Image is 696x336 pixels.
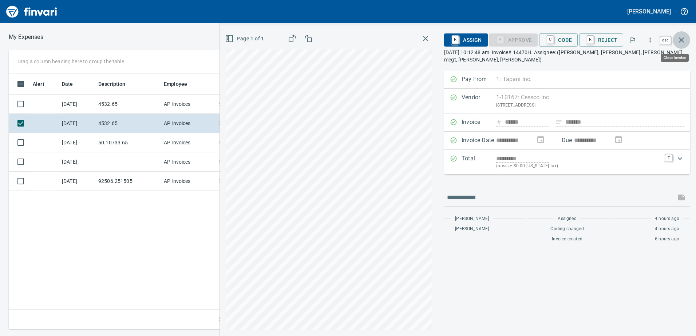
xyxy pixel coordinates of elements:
span: Employee [164,80,197,88]
span: 6 hours ago [655,236,679,243]
div: Expand [444,150,690,174]
p: Drag a column heading here to group the table [17,58,124,65]
nav: breadcrumb [9,33,43,41]
span: Coding changed [550,225,584,233]
span: Assigned [558,215,576,223]
span: $ [218,158,221,165]
p: Total [462,154,496,170]
td: AP Invoices [161,133,215,152]
span: Date [62,80,73,88]
td: AP Invoices [161,114,215,133]
button: CCode [539,33,578,47]
span: [PERSON_NAME] [455,225,489,233]
span: Reject [585,34,617,46]
td: [DATE] [59,133,95,152]
a: R [452,36,459,44]
span: 4 hours ago [655,225,679,233]
p: [DATE] 10:12:48 am. Invoice# 14470H. Assignee: ([PERSON_NAME], [PERSON_NAME], [PERSON_NAME], megt... [444,49,690,63]
span: $ [218,316,221,323]
td: [DATE] [59,172,95,191]
td: 50.10733.65 [95,133,161,152]
button: RAssign [444,33,487,47]
td: 4532.65 [95,95,161,114]
td: [DATE] [59,114,95,133]
td: 92506.251505 [95,172,161,191]
td: [DATE] [59,152,95,172]
span: Description [98,80,135,88]
td: [DATE] [59,95,95,114]
span: Code [545,34,572,46]
span: 4 hours ago [655,215,679,223]
td: AP Invoices [161,152,215,172]
td: AP Invoices [161,95,215,114]
h5: [PERSON_NAME] [627,8,671,15]
td: AP Invoices [161,172,215,191]
span: Invoice created [552,236,582,243]
span: Description [98,80,126,88]
p: (basis + $0.00 [US_STATE] tax) [496,163,661,170]
button: Page 1 of 1 [224,32,267,45]
button: [PERSON_NAME] [625,6,673,17]
span: Employee [164,80,187,88]
span: This records your message into the invoice and notifies anyone mentioned [673,189,690,206]
span: Date [62,80,83,88]
span: [PERSON_NAME] [455,215,489,223]
div: Coding Required [489,36,538,43]
a: esc [660,36,671,44]
span: Assign [450,34,482,46]
img: Finvari [4,3,59,20]
a: T [665,154,672,161]
span: $ [218,100,221,108]
button: RReject [579,33,623,47]
span: Alert [33,80,44,88]
p: My Expenses [9,33,43,41]
span: Alert [33,80,54,88]
span: $ [218,120,221,127]
span: $ [218,139,221,146]
a: C [547,36,554,44]
span: $ [218,177,221,185]
a: R [587,36,594,44]
td: 4532.65 [95,114,161,133]
span: Page 1 of 1 [226,34,264,43]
